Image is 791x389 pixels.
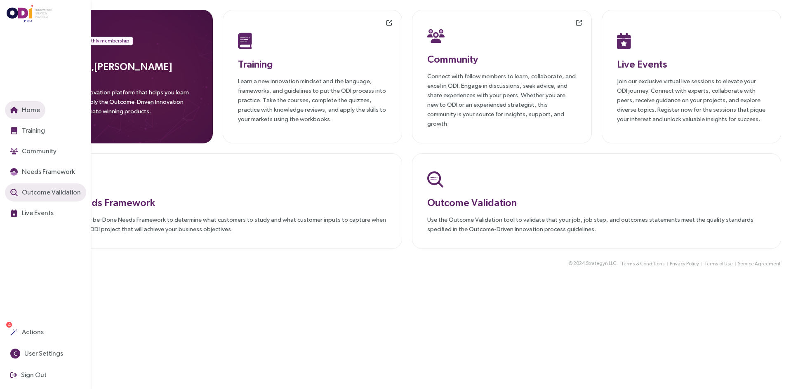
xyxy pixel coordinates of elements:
img: ODIpro [7,5,52,22]
p: Connect with fellow members to learn, collaborate, and excel in ODI. Engage in discussions, seek ... [427,71,577,128]
span: Service Agreement [738,260,781,268]
button: CUser Settings [5,344,68,363]
h3: Welcome, [PERSON_NAME] [48,59,198,74]
span: Actions [20,327,44,337]
span: Sign Out [19,370,47,380]
span: Needs Framework [20,166,75,177]
button: Needs Framework [5,163,80,181]
span: Terms of Use [704,260,733,268]
sup: 4 [6,322,12,328]
span: Monthly membership [81,37,129,45]
p: Use the Outcome Validation tool to validate that your job, job step, and outcomes statements meet... [427,215,766,234]
img: Actions [10,328,18,336]
div: © 2024 . [568,259,618,268]
h3: Training [238,56,387,71]
img: Community [10,148,18,155]
span: Training [20,125,45,136]
button: Training [5,122,50,140]
img: Outcome Validation [427,171,443,187]
span: Community [20,146,56,156]
span: Outcome Validation [20,187,81,197]
button: Live Events [5,204,59,222]
button: Outcome Validation [5,183,86,202]
button: Strategyn LLC [586,259,617,268]
img: Community [427,28,445,44]
button: Service Agreement [737,260,781,268]
button: Community [5,142,62,160]
p: Join our exclusive virtual live sessions to elevate your ODI journey. Connect with experts, colla... [617,76,766,124]
h3: Live Events [617,56,766,71]
img: JTBD Needs Framework [10,168,18,176]
img: Live Events [10,209,18,217]
span: User Settings [23,348,63,359]
span: Live Events [20,208,54,218]
img: Training [10,127,18,134]
img: Training [238,33,252,49]
h3: JTBD Needs Framework [48,195,387,210]
span: C [14,349,17,359]
h3: Outcome Validation [427,195,766,210]
button: Privacy Policy [669,260,699,268]
p: ODIpro is an innovation platform that helps you learn Jobs Theory, apply the Outcome-Driven Innov... [48,87,198,121]
span: Privacy Policy [670,260,699,268]
h3: Community [427,52,577,66]
img: Live Events [617,33,631,49]
img: Outcome Validation [10,189,18,196]
p: Learn a new innovation mindset and the language, frameworks, and guidelines to put the ODI proces... [238,76,387,124]
button: Sign Out [5,366,52,384]
span: 4 [8,322,11,328]
button: Actions [5,323,49,341]
p: Use the Jobs-to-be-Done Needs Framework to determine what customers to study and what customer in... [48,215,387,234]
button: Home [5,101,45,119]
span: Strategyn LLC [586,260,616,267]
button: Terms & Conditions [620,260,665,268]
button: Terms of Use [704,260,733,268]
span: Home [20,105,40,115]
